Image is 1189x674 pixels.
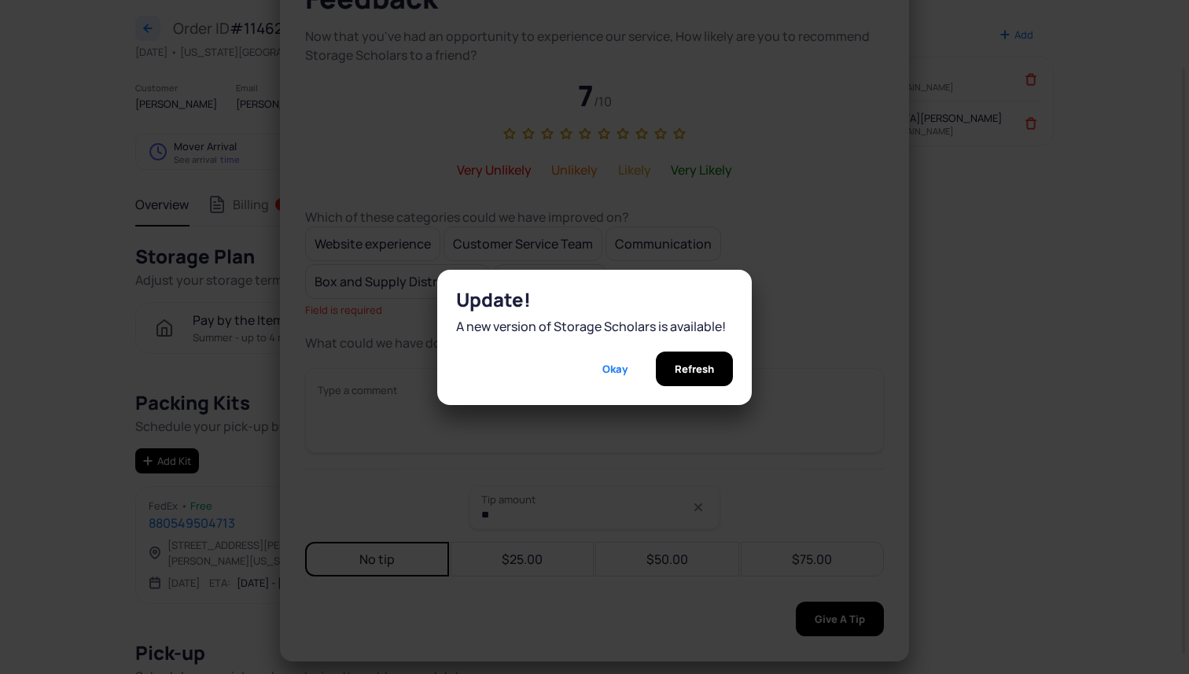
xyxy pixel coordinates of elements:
span: Refresh [675,352,714,386]
div: A new version of Storage Scholars is available! [456,317,733,336]
button: Refresh [656,352,733,386]
button: Okay [583,352,646,386]
span: Okay [602,352,628,386]
h2: Update! [456,289,733,311]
